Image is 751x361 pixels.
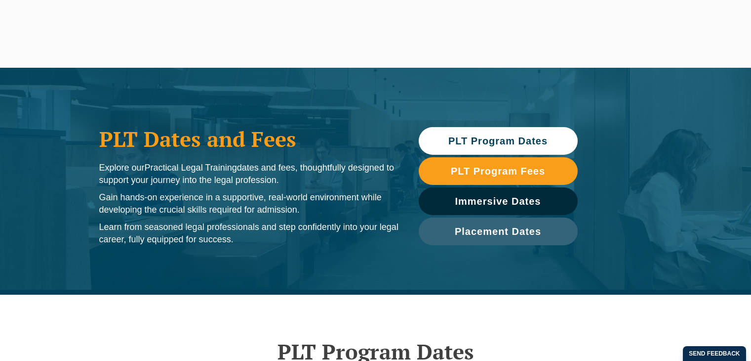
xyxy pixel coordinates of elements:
[419,187,578,215] a: Immersive Dates
[419,127,578,155] a: PLT Program Dates
[419,157,578,185] a: PLT Program Fees
[455,226,541,236] span: Placement Dates
[145,163,237,173] span: Practical Legal Training
[99,162,399,186] p: Explore our dates and fees, thoughtfully designed to support your journey into the legal profession.
[99,191,399,216] p: Gain hands-on experience in a supportive, real-world environment while developing the crucial ski...
[99,221,399,246] p: Learn from seasoned legal professionals and step confidently into your legal career, fully equipp...
[451,166,545,176] span: PLT Program Fees
[99,127,399,151] h1: PLT Dates and Fees
[455,196,541,206] span: Immersive Dates
[448,136,548,146] span: PLT Program Dates
[419,218,578,245] a: Placement Dates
